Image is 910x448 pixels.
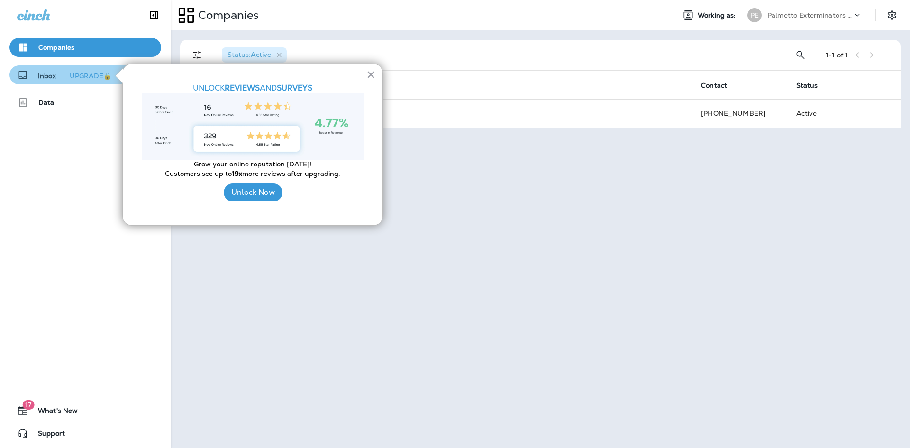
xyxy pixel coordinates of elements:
[38,70,115,80] p: Inbox
[225,83,260,93] strong: REVIEWS
[38,99,55,106] p: Data
[693,99,788,128] td: [PHONE_NUMBER]
[260,83,277,93] span: AND
[188,113,686,123] div: PO Box 30669 , [GEOGRAPHIC_DATA] , SC , 29417-0669
[141,6,167,25] button: Collapse Sidebar
[242,169,340,178] span: more reviews after upgrading.
[188,46,207,64] button: Filters
[194,8,259,22] p: Companies
[224,183,282,201] button: Unlock Now
[883,7,901,24] button: Settings
[28,430,65,441] span: Support
[698,11,738,19] span: Working as:
[796,82,818,90] span: Status
[22,400,34,410] span: 17
[193,83,225,93] span: UNLOCK
[791,46,810,64] button: Search Companies
[701,82,727,90] span: Contact
[28,407,78,418] span: What's New
[38,44,74,51] p: Companies
[747,8,762,22] div: PE
[142,160,364,169] p: Grow your online reputation [DATE]!
[826,51,848,59] div: 1 - 1 of 1
[165,169,232,178] span: Customers see up to
[767,11,853,19] p: Palmetto Exterminators LLC
[70,73,111,79] div: UPGRADE🔒
[789,99,849,128] td: Active
[227,50,271,59] span: Status : Active
[366,67,375,82] button: Close
[277,83,312,93] strong: SURVEYS
[232,169,242,178] strong: 19x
